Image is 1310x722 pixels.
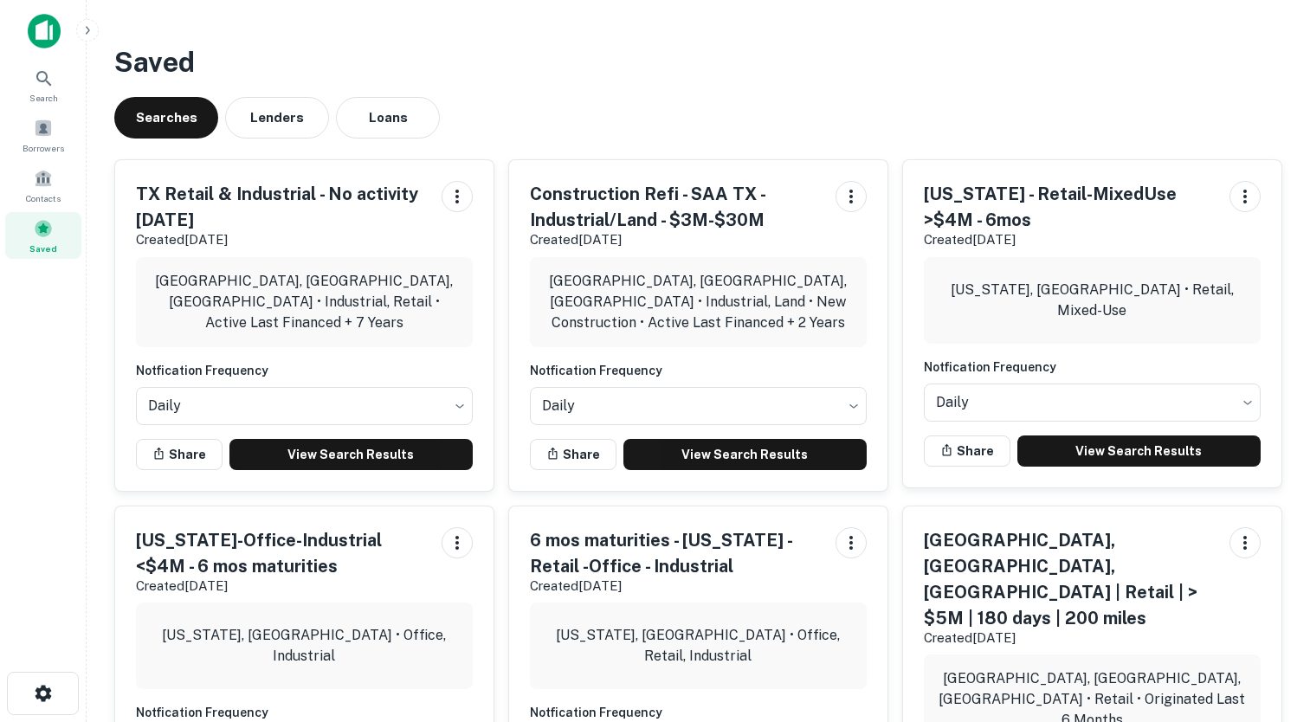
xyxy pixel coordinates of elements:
h6: Notfication Frequency [136,703,473,722]
p: [GEOGRAPHIC_DATA], [GEOGRAPHIC_DATA], [GEOGRAPHIC_DATA] • Industrial, Retail • Active Last Financ... [150,271,459,333]
button: Loans [336,97,440,139]
p: [US_STATE], [GEOGRAPHIC_DATA] • Office, Retail, Industrial [544,625,853,667]
div: Without label [136,382,473,430]
a: View Search Results [623,439,867,470]
button: Lenders [225,97,329,139]
p: Created [DATE] [530,229,822,250]
button: Searches [114,97,218,139]
div: Without label [530,382,867,430]
h5: [US_STATE] - Retail-MixedUse >$4M - 6mos [924,181,1216,233]
a: View Search Results [229,439,473,470]
span: Borrowers [23,141,64,155]
span: Search [29,91,58,105]
button: Share [530,439,616,470]
h5: Construction Refi - SAA TX - Industrial/Land - $3M-$30M [530,181,822,233]
button: Share [136,439,223,470]
span: Saved [29,242,57,255]
a: Saved [5,212,81,259]
p: Created [DATE] [136,229,428,250]
iframe: Chat Widget [1223,583,1310,667]
h5: [GEOGRAPHIC_DATA], [GEOGRAPHIC_DATA], [GEOGRAPHIC_DATA] | Retail | > $5M | 180 days | 200 miles [924,527,1216,631]
p: [US_STATE], [GEOGRAPHIC_DATA] • Retail, Mixed-Use [938,280,1247,321]
a: Contacts [5,162,81,209]
p: Created [DATE] [530,576,822,596]
h3: Saved [114,42,1282,83]
p: Created [DATE] [136,576,428,596]
a: Search [5,61,81,108]
h6: Notfication Frequency [136,361,473,380]
div: Without label [924,378,1261,427]
h5: 6 mos maturities - [US_STATE] - Retail -Office - Industrial [530,527,822,579]
p: Created [DATE] [924,628,1216,648]
span: Contacts [26,191,61,205]
p: [US_STATE], [GEOGRAPHIC_DATA] • Office, Industrial [150,625,459,667]
p: Created [DATE] [924,229,1216,250]
button: Share [924,435,1010,467]
h6: Notfication Frequency [530,361,867,380]
img: capitalize-icon.png [28,14,61,48]
p: [GEOGRAPHIC_DATA], [GEOGRAPHIC_DATA], [GEOGRAPHIC_DATA] • Industrial, Land • New Construction • A... [544,271,853,333]
h5: [US_STATE]-Office-Industrial <$4M - 6 mos maturities [136,527,428,579]
h6: Notfication Frequency [530,703,867,722]
h5: TX Retail & Industrial - No activity [DATE] [136,181,428,233]
a: Borrowers [5,112,81,158]
a: View Search Results [1017,435,1261,467]
h6: Notfication Frequency [924,358,1261,377]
